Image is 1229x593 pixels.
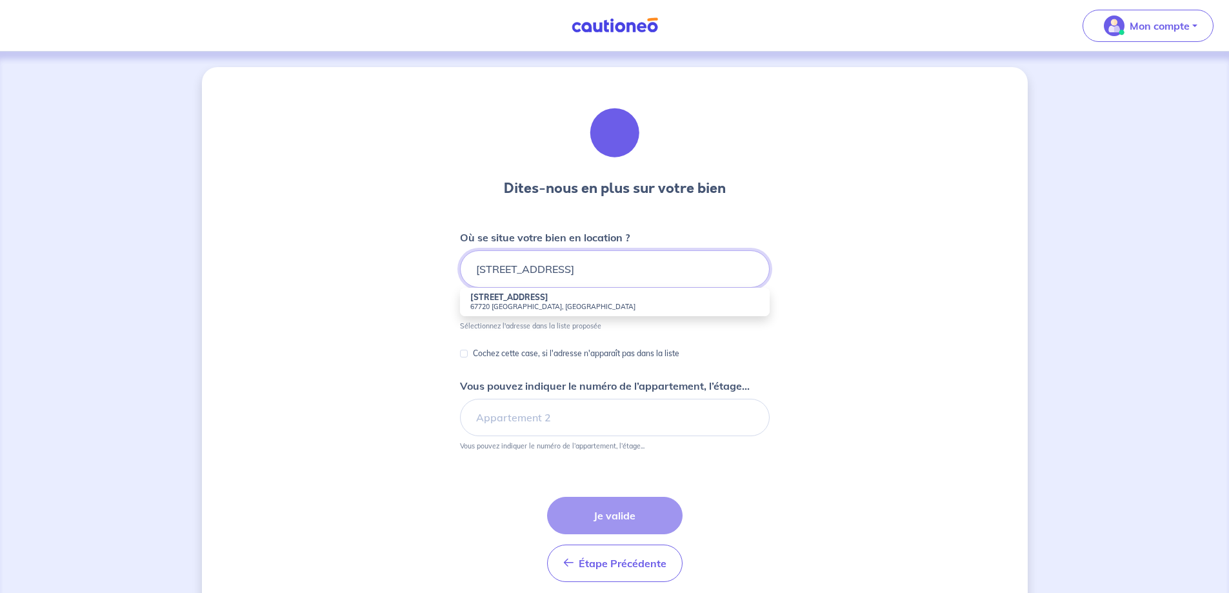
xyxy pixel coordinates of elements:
h3: Dites-nous en plus sur votre bien [504,178,726,199]
strong: [STREET_ADDRESS] [470,292,548,302]
p: Sélectionnez l'adresse dans la liste proposée [460,321,601,330]
small: 67720 [GEOGRAPHIC_DATA], [GEOGRAPHIC_DATA] [470,302,759,311]
p: Mon compte [1130,18,1190,34]
span: Étape Précédente [579,557,666,570]
input: Appartement 2 [460,399,770,436]
button: Étape Précédente [547,545,683,582]
p: Vous pouvez indiquer le numéro de l’appartement, l’étage... [460,378,750,394]
button: illu_account_valid_menu.svgMon compte [1083,10,1214,42]
img: Cautioneo [566,17,663,34]
input: 2 rue de paris, 59000 lille [460,250,770,288]
img: illu_account_valid_menu.svg [1104,15,1124,36]
p: Où se situe votre bien en location ? [460,230,630,245]
p: Cochez cette case, si l'adresse n'apparaît pas dans la liste [473,346,679,361]
img: illu_houses.svg [580,98,650,168]
p: Vous pouvez indiquer le numéro de l’appartement, l’étage... [460,441,644,450]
